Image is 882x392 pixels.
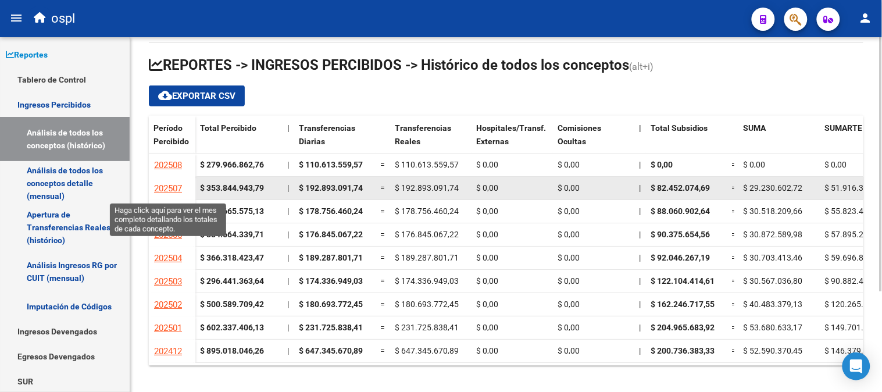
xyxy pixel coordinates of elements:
[732,253,737,262] span: =
[287,123,290,133] span: |
[153,123,189,146] span: Período Percibido
[476,230,498,239] span: $ 0,00
[651,346,715,355] span: $ 200.736.383,33
[744,276,803,286] span: $ 30.567.036,80
[558,206,580,216] span: $ 0,00
[200,230,264,239] strong: $ 384.664.339,71
[739,116,820,165] datatable-header-cell: SUMA
[744,253,803,262] span: $ 30.703.413,46
[651,206,710,216] span: $ 88.060.902,64
[744,323,803,332] span: $ 53.680.633,17
[639,300,641,309] span: |
[287,323,289,332] span: |
[154,253,182,263] span: 202504
[744,160,766,169] span: $ 0,00
[200,323,264,332] strong: $ 602.337.406,13
[287,346,289,355] span: |
[732,160,737,169] span: =
[287,160,289,169] span: |
[744,206,803,216] span: $ 30.518.209,66
[380,253,385,262] span: =
[558,123,601,146] span: Comisiones Ocultas
[380,183,385,193] span: =
[639,323,641,332] span: |
[395,230,459,239] span: $ 176.845.067,22
[651,300,715,309] span: $ 162.246.717,55
[476,160,498,169] span: $ 0,00
[299,276,363,286] span: $ 174.336.949,03
[732,300,737,309] span: =
[476,300,498,309] span: $ 0,00
[200,276,264,286] strong: $ 296.441.363,64
[390,116,472,165] datatable-header-cell: Transferencias Reales
[195,116,283,165] datatable-header-cell: Total Percibido
[395,123,451,146] span: Transferencias Reales
[158,88,172,102] mat-icon: cloud_download
[476,276,498,286] span: $ 0,00
[299,160,363,169] span: $ 110.613.559,57
[732,230,737,239] span: =
[158,91,235,101] span: Exportar CSV
[380,323,385,332] span: =
[472,116,553,165] datatable-header-cell: Hospitales/Transf. Externas
[287,230,289,239] span: |
[395,206,459,216] span: $ 178.756.460,24
[154,300,182,310] span: 202502
[149,116,195,165] datatable-header-cell: Período Percibido
[299,123,355,146] span: Transferencias Diarias
[476,123,546,146] span: Hospitales/Transf. Externas
[558,183,580,193] span: $ 0,00
[558,300,580,309] span: $ 0,00
[395,346,459,355] span: $ 647.345.670,89
[395,160,459,169] span: $ 110.613.559,57
[744,123,766,133] span: SUMA
[154,346,182,357] span: 202412
[476,253,498,262] span: $ 0,00
[629,61,654,72] span: (alt+i)
[299,346,363,355] span: $ 647.345.670,89
[744,346,803,355] span: $ 52.590.370,45
[558,323,580,332] span: $ 0,00
[634,116,646,165] datatable-header-cell: |
[558,230,580,239] span: $ 0,00
[639,206,641,216] span: |
[651,230,710,239] span: $ 90.375.654,56
[283,116,294,165] datatable-header-cell: |
[380,276,385,286] span: =
[299,183,363,193] span: $ 192.893.091,74
[639,276,641,286] span: |
[732,276,737,286] span: =
[558,276,580,286] span: $ 0,00
[299,323,363,332] span: $ 231.725.838,41
[380,206,385,216] span: =
[825,123,863,133] span: SUMARTE
[651,323,715,332] span: $ 204.965.683,92
[9,11,23,25] mat-icon: menu
[744,230,803,239] span: $ 30.872.589,98
[395,276,459,286] span: $ 174.336.949,03
[553,116,634,165] datatable-header-cell: Comisiones Ocultas
[380,300,385,309] span: =
[154,206,182,217] span: 202506
[476,206,498,216] span: $ 0,00
[380,160,385,169] span: =
[149,57,629,73] span: REPORTES -> INGRESOS PERCIBIDOS -> Histórico de todos los conceptos
[200,123,256,133] span: Total Percibido
[380,230,385,239] span: =
[639,160,641,169] span: |
[476,323,498,332] span: $ 0,00
[380,346,385,355] span: =
[651,253,710,262] span: $ 92.046.267,19
[154,276,182,287] span: 202503
[651,160,673,169] span: $ 0,00
[395,300,459,309] span: $ 180.693.772,45
[154,323,182,333] span: 202501
[639,123,641,133] span: |
[842,352,870,380] div: Open Intercom Messenger
[287,276,289,286] span: |
[639,253,641,262] span: |
[299,253,363,262] span: $ 189.287.801,71
[51,6,75,31] span: ospl
[200,183,264,193] strong: $ 353.844.943,79
[299,206,363,216] span: $ 178.756.460,24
